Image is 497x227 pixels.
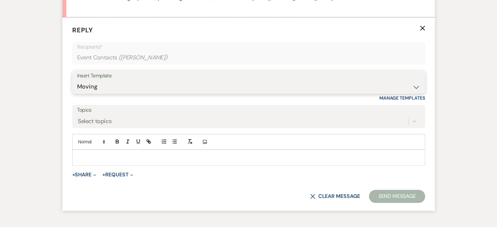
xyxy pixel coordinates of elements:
p: Recipients* [77,43,420,51]
div: Select topics [78,117,112,126]
button: Request [102,172,133,177]
span: + [72,172,75,177]
a: Manage Templates [379,95,425,101]
span: Reply [72,26,93,34]
button: Send Message [369,190,425,203]
span: + [102,172,105,177]
button: Clear message [310,194,360,199]
button: Share [72,172,97,177]
div: Event Contacts [77,51,420,64]
label: Topics [77,105,420,115]
div: Insert Template [77,71,420,81]
span: ( [PERSON_NAME] ) [119,53,168,62]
